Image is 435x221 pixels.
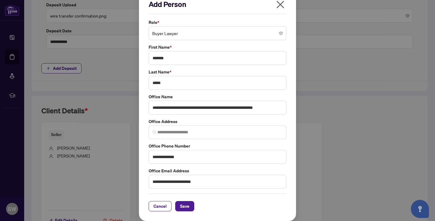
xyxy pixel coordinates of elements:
[149,118,286,125] label: Office Address
[149,19,286,26] label: Role
[149,167,286,174] label: Office Email Address
[180,201,189,211] span: Save
[411,200,429,218] button: Open asap
[153,201,167,211] span: Cancel
[175,201,194,211] button: Save
[149,143,286,149] label: Office Phone Number
[152,28,283,39] span: Buyer Lawyer
[149,69,286,75] label: Last Name
[149,201,172,211] button: Cancel
[279,31,283,35] span: close-circle
[149,44,286,50] label: First Name
[149,93,286,100] label: Office Name
[153,130,156,134] img: search_icon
